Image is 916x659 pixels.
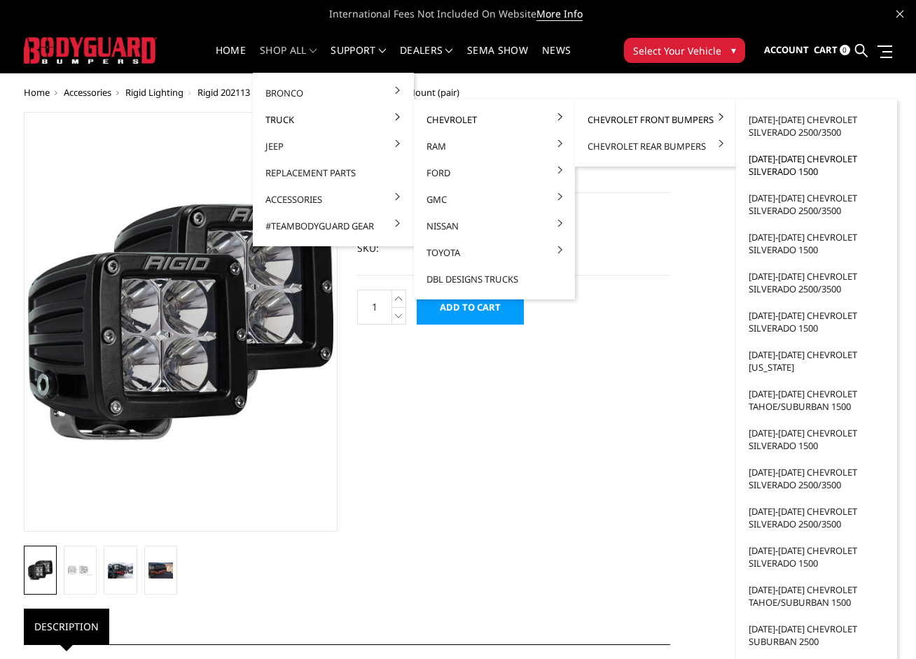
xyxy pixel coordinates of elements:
a: Dealers [400,45,453,73]
a: [DATE]-[DATE] Chevrolet Silverado 2500/3500 [742,185,891,224]
a: News [542,45,571,73]
a: [DATE]-[DATE] Chevrolet Silverado 1500 [742,146,891,185]
a: Ram [419,133,569,160]
img: Rigid 202113 D-Series Pro - Flood Pattern - Surface Mount (pair) [108,562,132,579]
iframe: Chat Widget [846,592,916,659]
a: [DATE]-[DATE] Chevrolet Suburban 2500 [742,616,891,655]
img: BODYGUARD BUMPERS [24,37,157,63]
a: [DATE]-[DATE] Chevrolet [US_STATE] [742,341,891,381]
img: Rigid 202113 D-Series Pro - Flood Pattern - Surface Mount (pair) [28,558,53,582]
a: Account [764,31,809,69]
a: [DATE]-[DATE] Chevrolet Silverado 2500/3500 [742,263,891,302]
a: Home [216,45,246,73]
span: Rigid 202113 D-Series Pro - Flood Pattern - Surface Mount (pair) [197,86,459,99]
a: [DATE]-[DATE] Chevrolet Tahoe/Suburban 1500 [742,576,891,616]
a: Rigid Lighting [125,86,183,99]
a: Chevrolet Rear Bumpers [581,133,730,160]
a: Bronco [258,80,408,106]
a: Truck [258,106,408,133]
span: ▾ [731,43,736,57]
a: SEMA Show [467,45,528,73]
a: Rigid 202113 D-Series Pro - Flood Pattern - Surface Mount (pair) [24,112,338,532]
a: Accessories [258,186,408,213]
a: Home [24,86,50,99]
button: Select Your Vehicle [624,38,745,63]
a: [DATE]-[DATE] Chevrolet Silverado 2500/3500 [742,459,891,498]
a: Chevrolet [419,106,569,133]
a: Jeep [258,133,408,160]
a: [DATE]-[DATE] Chevrolet Tahoe/Suburban 1500 [742,381,891,420]
img: Rigid 202113 D-Series Pro - Flood Pattern - Surface Mount (pair) [148,562,173,579]
a: More Info [536,7,583,21]
dt: SKU: [357,236,427,261]
a: Ford [419,160,569,186]
a: [DATE]-[DATE] Chevrolet Silverado 1500 [742,537,891,576]
a: [DATE]-[DATE] Chevrolet Silverado 1500 [742,302,891,341]
span: Cart [814,43,838,56]
a: Description [24,609,109,644]
a: Cart 0 [814,31,850,69]
a: [DATE]-[DATE] Chevrolet Silverado 2500/3500 [742,106,891,146]
a: #TeamBodyguard Gear [258,213,408,239]
span: Select Your Vehicle [633,43,721,58]
a: [DATE]-[DATE] Chevrolet Silverado 1500 [742,420,891,459]
img: Rigid 202113 D-Series Pro - Flood Pattern - Surface Mount (pair) [68,561,92,579]
span: Account [764,43,809,56]
a: [DATE]-[DATE] Chevrolet Silverado 2500/3500 [742,498,891,537]
input: Add to Cart [417,290,524,325]
a: GMC [419,186,569,213]
a: Support [331,45,386,73]
a: Chevrolet Front Bumpers [581,106,730,133]
a: Nissan [419,213,569,239]
a: Toyota [419,239,569,266]
a: Replacement Parts [258,160,408,186]
a: Accessories [64,86,111,99]
a: shop all [260,45,317,73]
a: [DATE]-[DATE] Chevrolet Silverado 1500 [742,224,891,263]
span: 0 [840,45,850,55]
a: DBL Designs Trucks [419,266,569,292]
